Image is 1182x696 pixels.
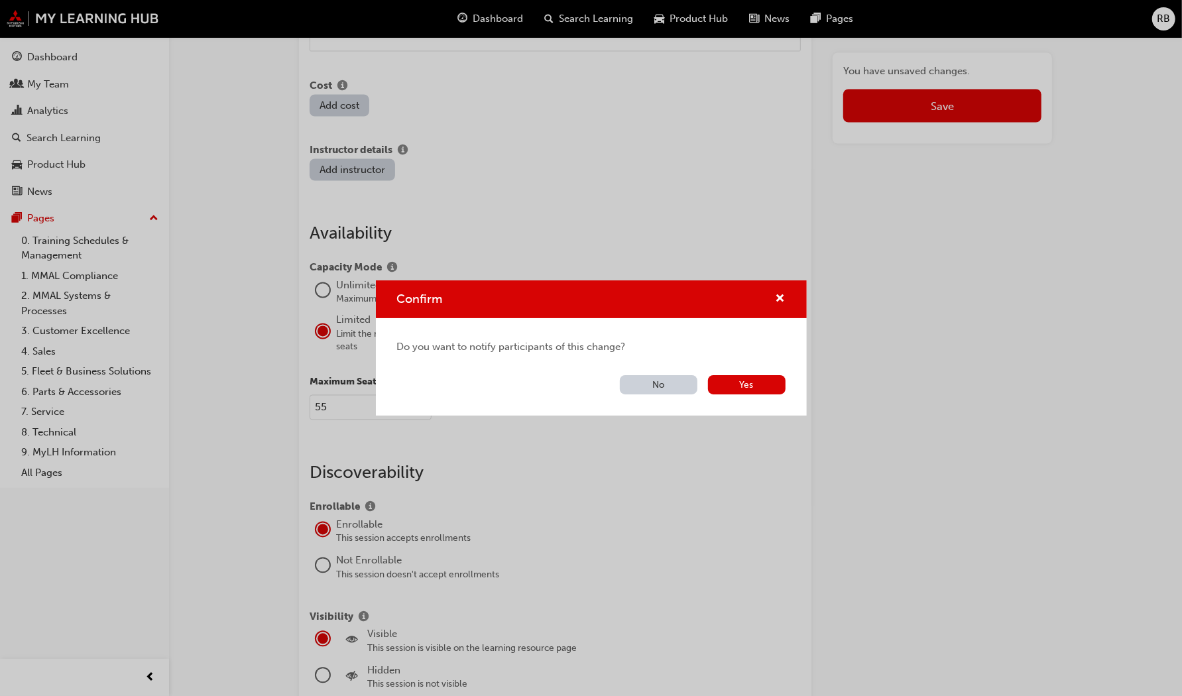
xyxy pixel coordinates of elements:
span: cross-icon [776,294,786,306]
div: Confirm [376,280,807,416]
button: Yes [708,375,786,394]
span: Do you want to notify participants of this change? [397,339,786,355]
button: No [620,375,697,394]
span: Confirm [397,292,443,306]
button: cross-icon [776,291,786,308]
